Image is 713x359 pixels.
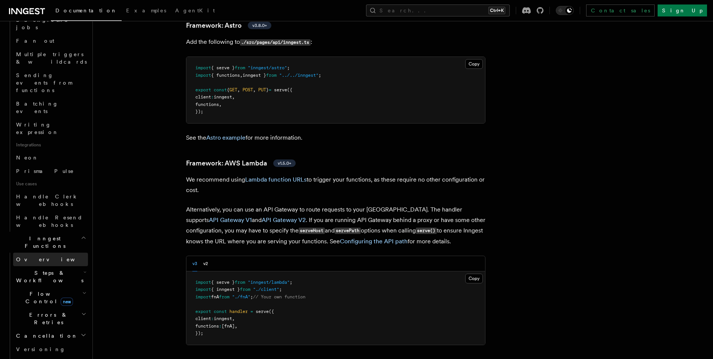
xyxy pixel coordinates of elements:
[126,7,166,13] span: Examples
[195,316,211,321] span: client
[240,73,243,78] span: ,
[287,87,292,92] span: ({
[13,13,88,34] a: Background jobs
[13,269,83,284] span: Steps & Workflows
[232,94,235,100] span: ,
[319,73,321,78] span: ;
[488,7,505,14] kbd: Ctrl+K
[16,155,39,161] span: Neon
[248,280,290,285] span: "inngest/lambda"
[243,87,253,92] span: POST
[13,178,88,190] span: Use cases
[51,2,122,21] a: Documentation
[366,4,510,16] button: Search...Ctrl+K
[269,87,271,92] span: =
[229,87,237,92] span: GET
[586,4,655,16] a: Contact sales
[16,122,59,135] span: Writing expression
[186,158,296,168] a: Framework: AWS Lambdav1.5.0+
[243,73,266,78] span: inngest }
[252,22,267,28] span: v3.8.0+
[13,97,88,118] a: Batching events
[211,287,240,292] span: { inngest }
[219,102,222,107] span: ,
[229,309,248,314] span: handler
[214,316,232,321] span: inngest
[278,160,291,166] span: v1.5.0+
[299,228,325,234] code: serveHost
[195,323,219,329] span: functions
[203,256,208,271] button: v2
[6,235,81,250] span: Inngest Functions
[13,332,78,340] span: Cancellation
[214,94,232,100] span: inngest
[266,87,269,92] span: }
[279,287,282,292] span: ;
[240,287,250,292] span: from
[16,72,72,93] span: Sending events from functions
[195,73,211,78] span: import
[186,204,485,247] p: Alternatively, you can use an API Gateway to route requests to your [GEOGRAPHIC_DATA]. The handle...
[248,65,287,70] span: "inngest/astro"
[253,294,305,299] span: // Your own function
[13,151,88,164] a: Neon
[340,238,408,245] a: Configuring the API path
[195,287,211,292] span: import
[195,102,219,107] span: functions
[235,323,237,329] span: ,
[13,266,88,287] button: Steps & Workflows
[253,87,256,92] span: ,
[222,323,235,329] span: [fnA]
[274,87,287,92] span: serve
[195,280,211,285] span: import
[266,73,277,78] span: from
[13,139,88,151] span: Integrations
[195,109,203,114] span: });
[214,87,227,92] span: const
[206,134,246,141] a: Astro example
[195,94,211,100] span: client
[16,51,87,65] span: Multiple triggers & wildcards
[13,48,88,69] a: Multiple triggers & wildcards
[237,87,240,92] span: ,
[16,215,83,228] span: Handle Resend webhooks
[195,87,211,92] span: export
[186,37,485,48] p: Add the following to :
[13,287,88,308] button: Flow Controlnew
[13,69,88,97] a: Sending events from functions
[335,228,361,234] code: servePath
[195,331,203,336] span: });
[16,38,54,44] span: Fan out
[13,34,88,48] a: Fan out
[13,343,88,356] a: Versioning
[175,7,215,13] span: AgentKit
[416,228,437,234] code: serve()
[211,294,219,299] span: fnA
[13,311,81,326] span: Errors & Retries
[658,4,707,16] a: Sign Up
[61,298,73,306] span: new
[256,309,269,314] span: serve
[186,20,271,31] a: Framework: Astrov3.8.0+
[232,316,235,321] span: ,
[290,280,292,285] span: ;
[16,256,93,262] span: Overview
[13,211,88,232] a: Handle Resend webhooks
[16,101,58,114] span: Batching events
[235,280,245,285] span: from
[195,65,211,70] span: import
[6,232,88,253] button: Inngest Functions
[227,87,229,92] span: {
[16,346,65,352] span: Versioning
[16,194,79,207] span: Handle Clerk webhooks
[287,65,290,70] span: ;
[171,2,219,20] a: AgentKit
[16,168,74,174] span: Prisma Pulse
[211,94,214,100] span: :
[245,176,307,183] a: Lambda function URLs
[13,329,88,343] button: Cancellation
[192,256,197,271] button: v3
[279,73,319,78] span: "../../inngest"
[13,308,88,329] button: Errors & Retries
[232,294,250,299] span: "./fnA"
